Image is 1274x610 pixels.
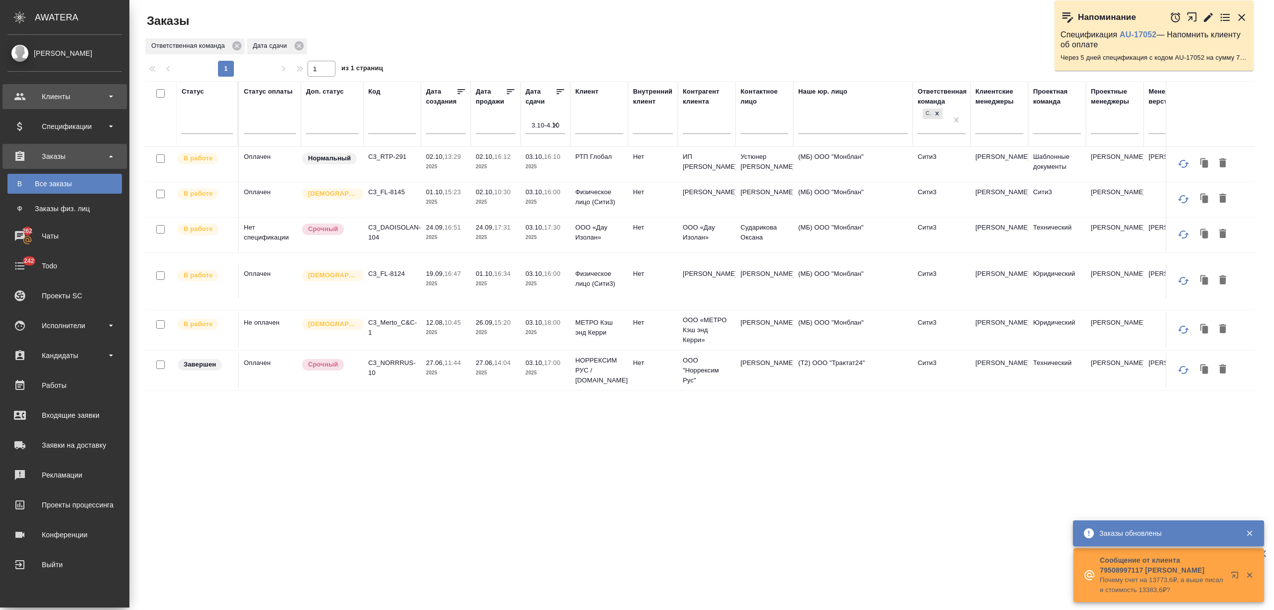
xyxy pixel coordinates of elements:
[494,359,511,366] p: 14:04
[913,313,970,348] td: Сити3
[368,318,416,338] p: C3_Merto_C&C-1
[494,153,511,160] p: 16:12
[426,279,466,289] p: 2025
[633,187,673,197] p: Нет
[239,147,301,182] td: Оплачен
[575,269,623,289] p: Физическое лицо (Сити3)
[476,319,494,326] p: 26.09,
[177,187,233,201] div: Выставляет ПМ после принятия заказа от КМа
[1028,313,1086,348] td: Юридический
[7,89,122,104] div: Клиенты
[793,218,913,252] td: (МБ) ООО "Монблан"
[2,433,127,458] a: Заявки на доставку
[741,87,788,107] div: Контактное лицо
[426,359,444,366] p: 27.06,
[683,187,731,197] p: [PERSON_NAME]
[7,258,122,273] div: Todo
[184,360,216,369] p: Завершен
[633,223,673,233] p: Нет
[476,197,516,207] p: 2025
[526,224,544,231] p: 03.10,
[1225,565,1249,589] button: Открыть в новой вкладке
[1149,223,1196,233] p: [PERSON_NAME]
[2,403,127,428] a: Входящие заявки
[1086,264,1144,299] td: [PERSON_NAME]
[301,187,358,201] div: Выставляется автоматически для первых 3 заказов нового контактного лица. Особое внимание
[1028,353,1086,388] td: Технический
[308,224,338,234] p: Срочный
[526,153,544,160] p: 03.10,
[575,152,623,162] p: РТП Глобал
[2,552,127,577] a: Выйти
[1214,320,1231,339] button: Удалить
[368,269,416,279] p: C3_FL-8124
[1091,87,1139,107] div: Проектные менеджеры
[476,233,516,243] p: 2025
[736,264,793,299] td: [PERSON_NAME]
[575,187,623,207] p: Физическое лицо (Сити3)
[793,353,913,388] td: (Т2) ООО "Трактат24"
[793,264,913,299] td: (МБ) ООО "Монблан"
[1171,269,1195,293] button: Обновить
[494,270,511,277] p: 16:34
[526,197,565,207] p: 2025
[526,328,565,338] p: 2025
[633,358,673,368] p: Нет
[913,218,970,252] td: Сити3
[526,279,565,289] p: 2025
[913,264,970,299] td: Сити3
[1171,358,1195,382] button: Обновить
[970,313,1028,348] td: [PERSON_NAME]
[526,319,544,326] p: 03.10,
[426,162,466,172] p: 2025
[1195,361,1214,379] button: Клонировать
[1028,182,1086,217] td: Сити3
[793,313,913,348] td: (МБ) ООО "Монблан"
[7,288,122,303] div: Проекты SC
[1202,11,1214,23] button: Редактировать
[1078,12,1136,22] p: Напоминание
[306,87,344,97] div: Доп. статус
[526,233,565,243] p: 2025
[1239,529,1260,538] button: Закрыть
[177,152,233,165] div: Выставляет ПМ после принятия заказа от КМа
[12,204,117,214] div: Заказы физ. лиц
[575,318,623,338] p: МЕТРО Кэш энд Керри
[975,87,1023,107] div: Клиентские менеджеры
[444,270,461,277] p: 16:47
[476,270,494,277] p: 01.10,
[7,557,122,572] div: Выйти
[239,218,301,252] td: Нет спецификации
[476,279,516,289] p: 2025
[7,527,122,542] div: Конференции
[633,87,673,107] div: Внутренний клиент
[301,223,358,236] div: Выставляется автоматически, если на указанный объем услуг необходимо больше времени в стандартном...
[526,188,544,196] p: 03.10,
[544,359,560,366] p: 17:00
[798,87,848,97] div: Наше юр. лицо
[7,149,122,164] div: Заказы
[683,269,731,279] p: [PERSON_NAME]
[444,153,461,160] p: 13:29
[736,353,793,388] td: [PERSON_NAME]
[301,152,358,165] div: Статус по умолчанию для стандартных заказов
[426,328,466,338] p: 2025
[426,197,466,207] p: 2025
[368,223,416,243] p: C3_DAOISOLAN-104
[368,87,380,97] div: Код
[301,269,358,282] div: Выставляется автоматически для первых 3 заказов нового контактного лица. Особое внимание
[1195,320,1214,339] button: Клонировать
[1061,53,1248,63] p: Через 5 дней спецификация с кодом AU-17052 на сумму 7566.88 RUB будет просрочена
[426,188,444,196] p: 01.10,
[308,360,338,369] p: Срочный
[923,109,932,119] div: Сити3
[7,408,122,423] div: Входящие заявки
[793,147,913,182] td: (МБ) ООО "Монблан"
[1214,190,1231,209] button: Удалить
[426,233,466,243] p: 2025
[494,319,511,326] p: 15:20
[184,319,212,329] p: В работе
[444,319,461,326] p: 10:45
[526,359,544,366] p: 03.10,
[7,378,122,393] div: Работы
